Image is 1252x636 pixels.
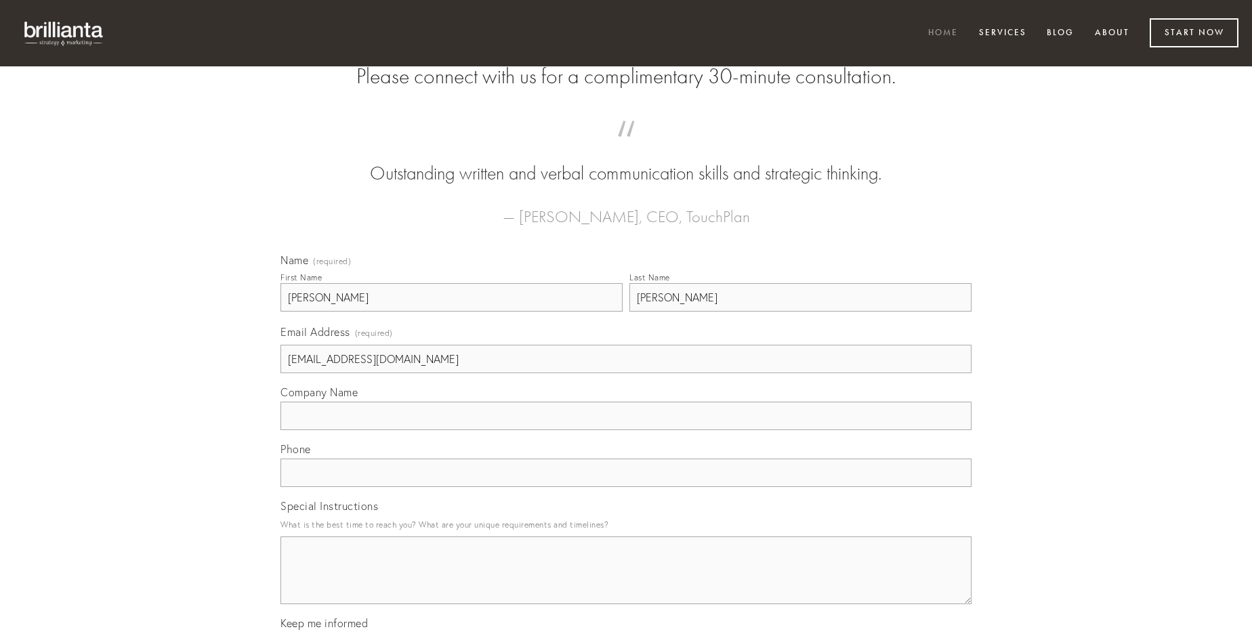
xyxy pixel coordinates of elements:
[970,22,1035,45] a: Services
[280,515,972,534] p: What is the best time to reach you? What are your unique requirements and timelines?
[1086,22,1138,45] a: About
[355,324,393,342] span: (required)
[280,64,972,89] h2: Please connect with us for a complimentary 30-minute consultation.
[629,272,670,282] div: Last Name
[280,325,350,339] span: Email Address
[302,134,950,161] span: “
[919,22,967,45] a: Home
[280,272,322,282] div: First Name
[280,499,378,513] span: Special Instructions
[1150,18,1238,47] a: Start Now
[280,616,368,630] span: Keep me informed
[280,253,308,267] span: Name
[280,385,358,399] span: Company Name
[302,134,950,187] blockquote: Outstanding written and verbal communication skills and strategic thinking.
[302,187,950,230] figcaption: — [PERSON_NAME], CEO, TouchPlan
[280,442,311,456] span: Phone
[313,257,351,266] span: (required)
[1038,22,1083,45] a: Blog
[14,14,115,53] img: brillianta - research, strategy, marketing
